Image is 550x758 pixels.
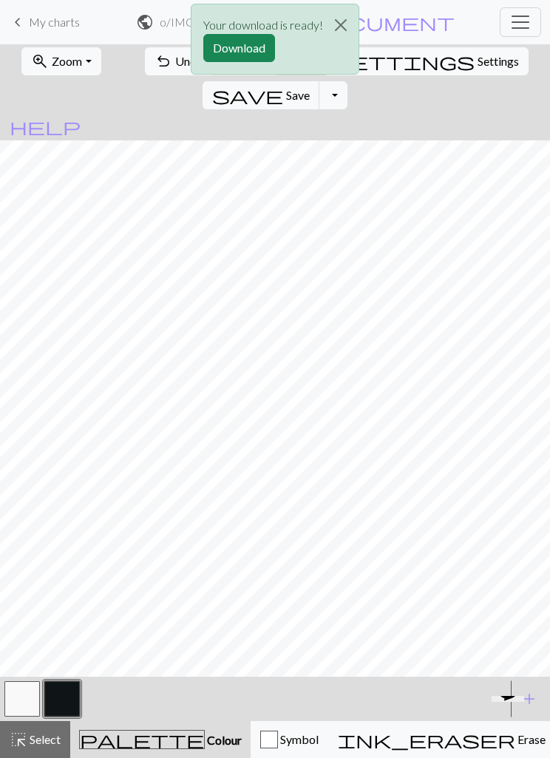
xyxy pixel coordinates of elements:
[338,729,515,750] span: ink_eraser
[27,732,61,746] span: Select
[486,696,535,743] iframe: chat widget
[205,733,242,747] span: Colour
[80,729,204,750] span: palette
[212,85,283,106] span: save
[520,689,538,709] span: add
[10,729,27,750] span: highlight_alt
[10,116,81,137] span: help
[203,81,320,109] button: Save
[323,4,359,46] button: Close
[203,16,323,34] p: Your download is ready!
[278,732,319,746] span: Symbol
[203,34,275,62] button: Download
[251,721,328,758] button: Symbol
[286,88,310,102] span: Save
[70,721,251,758] button: Colour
